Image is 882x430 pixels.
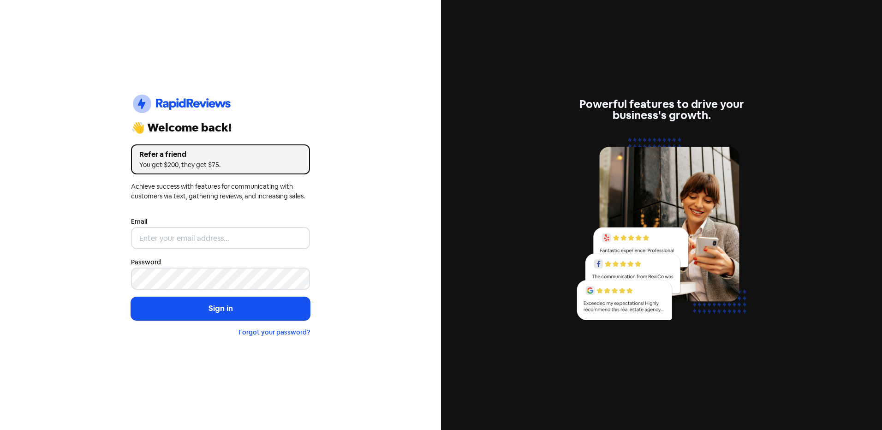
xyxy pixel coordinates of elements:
[131,297,310,320] button: Sign in
[572,132,751,331] img: reviews
[139,149,302,160] div: Refer a friend
[238,328,310,336] a: Forgot your password?
[131,122,310,133] div: 👋 Welcome back!
[139,160,302,170] div: You get $200, they get $75.
[131,227,310,249] input: Enter your email address...
[131,257,161,267] label: Password
[131,182,310,201] div: Achieve success with features for communicating with customers via text, gathering reviews, and i...
[572,99,751,121] div: Powerful features to drive your business's growth.
[131,217,147,227] label: Email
